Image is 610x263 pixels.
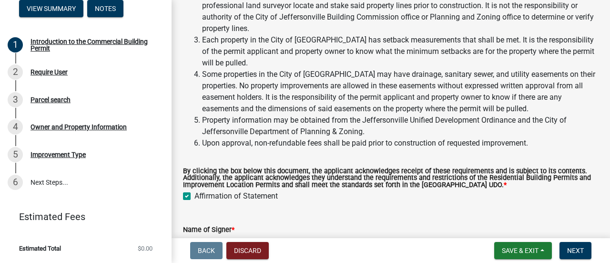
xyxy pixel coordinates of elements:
div: 2 [8,64,23,80]
div: 6 [8,175,23,190]
button: Back [190,242,223,259]
span: Estimated Total [19,245,61,252]
wm-modal-confirm: Summary [19,5,83,13]
a: Estimated Fees [8,207,156,226]
button: Save & Exit [494,242,552,259]
div: Introduction to the Commercial Building Permit [30,38,156,52]
label: Affirmation of Statement [194,190,278,202]
span: Back [198,247,215,254]
span: $0.00 [138,245,152,252]
div: Improvement Type [30,151,86,158]
div: Parcel search [30,96,71,103]
div: 4 [8,119,23,135]
div: 1 [8,37,23,53]
label: By clicking the box below this document, the applicant acknowledges receipt of these requirements... [183,168,599,189]
li: Upon approval, non-refundable fees shall be paid prior to construction of requested improvement. [202,137,599,149]
span: Save & Exit [502,247,539,254]
li: Each property in the City of [GEOGRAPHIC_DATA] has setback measurements that shall be met. It is ... [202,34,599,69]
div: Owner and Property Information [30,124,127,130]
div: 5 [8,147,23,162]
button: Next [559,242,591,259]
label: Name of Signer [183,227,234,233]
wm-modal-confirm: Notes [87,5,123,13]
li: Property information may be obtained from the Jeffersonville Unified Development Ordinance and th... [202,115,599,137]
button: Discard [226,242,269,259]
span: Next [567,247,584,254]
div: 3 [8,92,23,107]
li: Some properties in the City of [GEOGRAPHIC_DATA] may have drainage, sanitary sewer, and utility e... [202,69,599,115]
div: Require User [30,69,68,75]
